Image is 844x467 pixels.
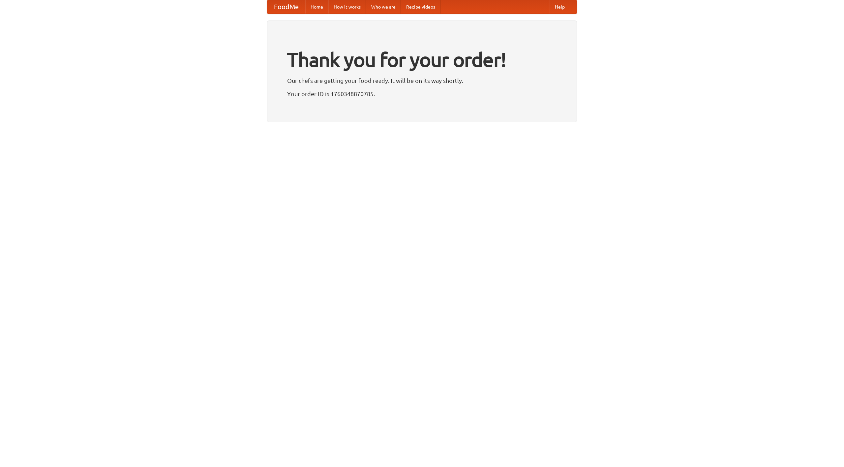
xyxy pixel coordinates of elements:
a: Recipe videos [401,0,440,14]
a: Help [550,0,570,14]
a: How it works [328,0,366,14]
p: Your order ID is 1760348870785. [287,89,557,99]
a: Who we are [366,0,401,14]
a: FoodMe [267,0,305,14]
a: Home [305,0,328,14]
p: Our chefs are getting your food ready. It will be on its way shortly. [287,76,557,85]
h1: Thank you for your order! [287,44,557,76]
